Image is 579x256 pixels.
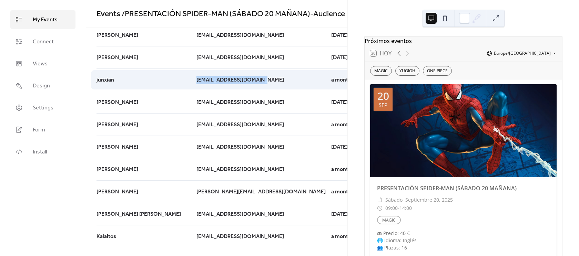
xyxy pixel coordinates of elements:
div: ​ [377,196,383,204]
span: [DATE] [331,54,348,62]
span: Europe/[GEOGRAPHIC_DATA] [494,51,551,55]
div: PRESENTACIÓN SPIDER-MAN (SÁBADO 20 MAÑANA) [370,184,557,192]
span: Views [33,60,48,68]
span: junxian [96,76,114,84]
a: Views [10,54,75,73]
span: [PERSON_NAME] [96,121,138,129]
span: [PERSON_NAME][EMAIL_ADDRESS][DOMAIN_NAME] [196,188,326,196]
span: [PERSON_NAME] [96,143,138,151]
a: My Events [10,10,75,29]
span: [DATE] [331,210,348,218]
div: YUGIOH [395,66,419,76]
span: 09:00 [385,204,398,212]
span: Design [33,82,50,90]
div: Próximos eventos [365,37,562,45]
span: [EMAIL_ADDRESS][DOMAIN_NAME] [196,98,284,107]
span: [PERSON_NAME] [96,31,138,40]
span: Connect [33,38,54,46]
span: [EMAIL_ADDRESS][DOMAIN_NAME] [196,210,284,218]
div: sep [379,103,387,108]
a: Connect [10,32,75,51]
span: [EMAIL_ADDRESS][DOMAIN_NAME] [196,54,284,62]
span: Settings [33,104,53,112]
span: Kalaitos [96,233,116,241]
span: a month ago [331,188,361,196]
span: [EMAIL_ADDRESS][DOMAIN_NAME] [196,121,284,129]
span: [EMAIL_ADDRESS][DOMAIN_NAME] [196,143,284,151]
span: / PRESENTACIÓN SPIDER-MAN (SÁBADO 20 MAÑANA) - Audience [120,7,345,22]
div: MAGIC [370,66,392,76]
a: Settings [10,98,75,117]
a: Events [96,7,120,22]
a: Form [10,120,75,139]
span: a month ago [331,166,361,174]
span: 14:00 [399,204,412,212]
span: [EMAIL_ADDRESS][DOMAIN_NAME] [196,233,284,241]
div: 20 [377,91,389,101]
div: ONE PIECE [423,66,452,76]
span: Form [33,126,45,134]
span: sábado, septiembre 20, 2025 [385,196,453,204]
div: ​ [377,204,383,212]
a: Install [10,142,75,161]
span: [PERSON_NAME] [PERSON_NAME] [96,210,181,218]
span: My Events [33,16,58,24]
a: Design [10,76,75,95]
span: [PERSON_NAME] [96,98,138,107]
span: [EMAIL_ADDRESS][DOMAIN_NAME] [196,166,284,174]
span: [DATE] [331,98,348,107]
span: a month ago [331,121,361,129]
span: [PERSON_NAME] [96,188,138,196]
span: a month ago [331,76,361,84]
span: [EMAIL_ADDRESS][DOMAIN_NAME] [196,76,284,84]
span: [PERSON_NAME] [96,166,138,174]
span: [DATE] [331,31,348,40]
span: [DATE] [331,143,348,151]
span: - [398,204,399,212]
span: [PERSON_NAME] [96,54,138,62]
span: a month ago [331,233,361,241]
span: Install [33,148,47,156]
span: [EMAIL_ADDRESS][DOMAIN_NAME] [196,31,284,40]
